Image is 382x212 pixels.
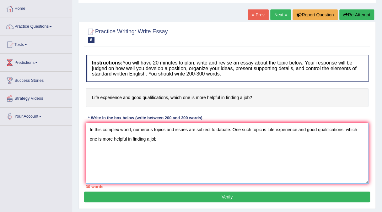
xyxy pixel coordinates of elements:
a: Success Stories [0,72,72,87]
h4: You will have 20 minutes to plan, write and revise an essay about the topic below. Your response ... [86,55,369,82]
a: Predictions [0,54,72,70]
a: Practice Questions [0,18,72,34]
button: Verify [84,192,370,202]
h4: Life experience and good qualifications, which one is more helpful in finding a job? [86,88,369,107]
div: 30 words [86,184,369,190]
a: Strategy Videos [0,90,72,105]
b: Instructions: [92,60,122,65]
button: Re-Attempt [339,9,374,20]
a: Your Account [0,108,72,123]
button: Report Question [293,9,338,20]
span: 8 [88,37,94,43]
a: « Prev [248,9,268,20]
a: Next » [270,9,291,20]
a: Tests [0,36,72,52]
div: * Write in the box below (write between 200 and 300 words) [86,115,205,121]
h2: Practice Writing: Write Essay [86,27,168,43]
